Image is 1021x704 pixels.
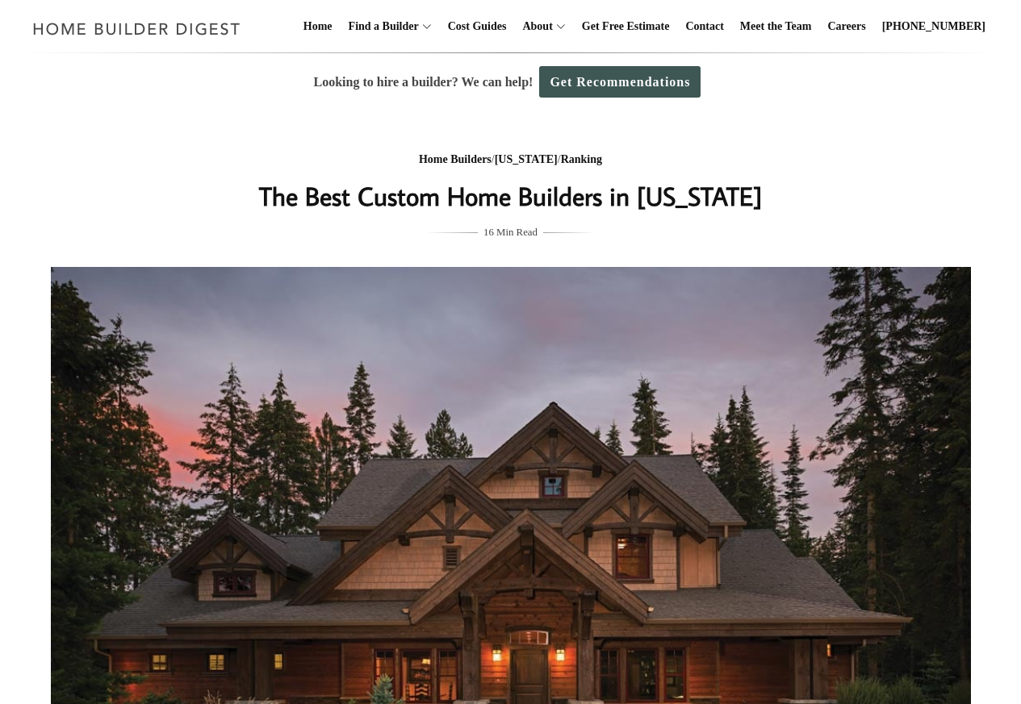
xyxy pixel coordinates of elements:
[483,223,538,241] span: 16 Min Read
[189,150,833,170] div: / /
[419,153,492,165] a: Home Builders
[539,66,701,98] a: Get Recommendations
[516,1,552,52] a: About
[561,153,602,165] a: Ranking
[441,1,513,52] a: Cost Guides
[822,1,872,52] a: Careers
[575,1,676,52] a: Get Free Estimate
[26,13,248,44] img: Home Builder Digest
[495,153,558,165] a: [US_STATE]
[297,1,339,52] a: Home
[189,177,833,215] h1: The Best Custom Home Builders in [US_STATE]
[679,1,730,52] a: Contact
[342,1,419,52] a: Find a Builder
[876,1,992,52] a: [PHONE_NUMBER]
[734,1,818,52] a: Meet the Team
